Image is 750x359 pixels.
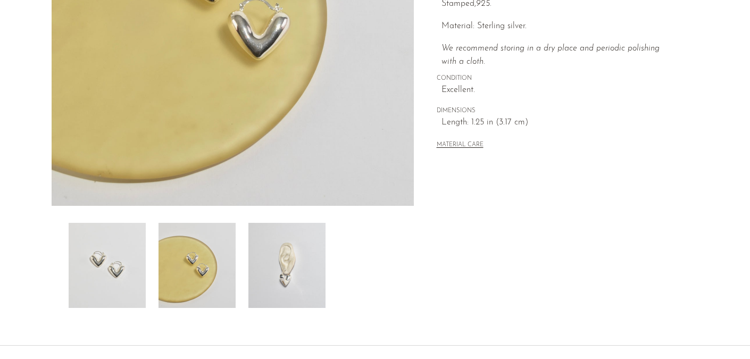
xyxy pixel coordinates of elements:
[441,116,676,130] span: Length: 1.25 in (3.17 cm)
[441,20,676,34] p: Material: Sterling silver.
[437,106,676,116] span: DIMENSIONS
[441,44,660,66] i: We recommend storing in a dry place and periodic polishing with a cloth.
[69,223,146,308] img: Sterling Heart Hoop Earrings
[248,223,326,308] img: Sterling Heart Hoop Earrings
[159,223,236,308] img: Sterling Heart Hoop Earrings
[437,141,484,149] button: MATERIAL CARE
[441,84,676,97] span: Excellent.
[437,74,676,84] span: CONDITION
